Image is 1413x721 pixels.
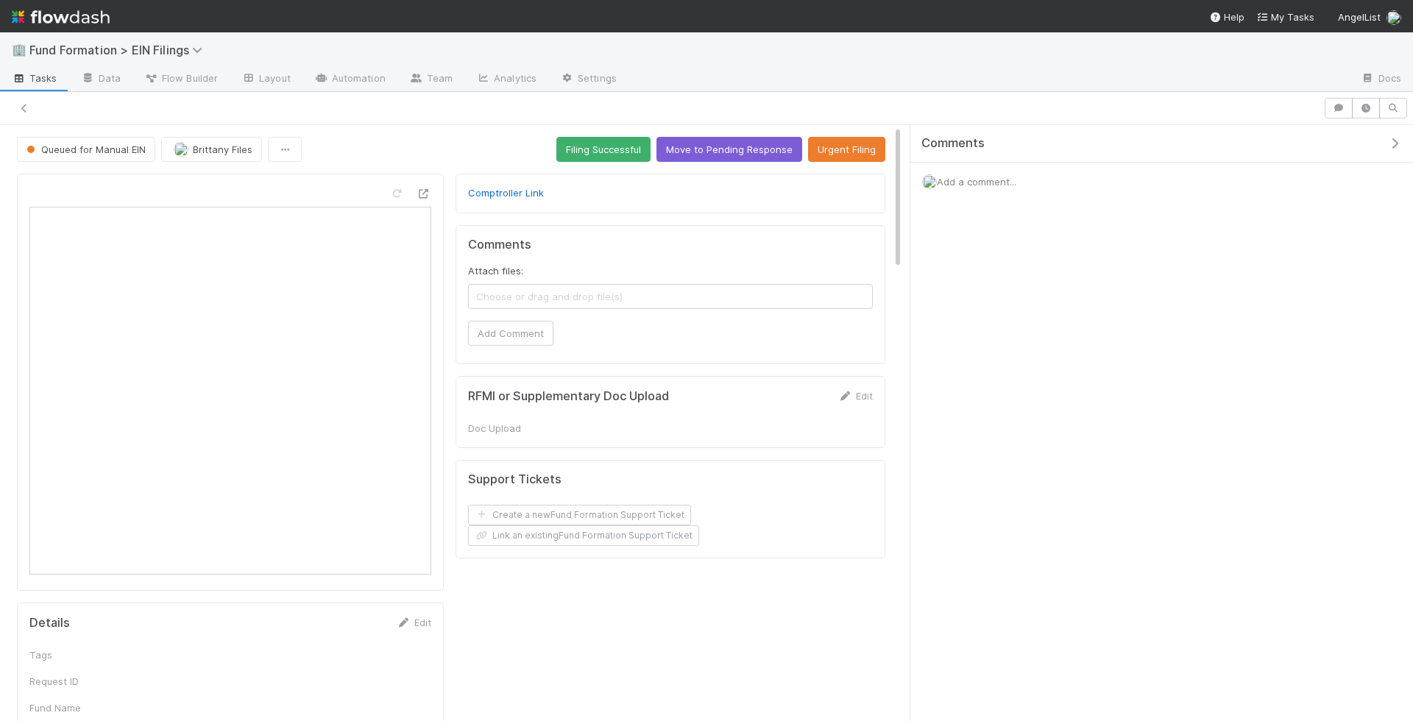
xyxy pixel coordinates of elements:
[469,285,872,308] span: Choose or drag and drop file(s)
[12,4,110,29] img: logo-inverted-e16ddd16eac7371096b0.svg
[69,68,132,91] a: Data
[1387,10,1401,25] img: avatar_892eb56c-5b5a-46db-bf0b-2a9023d0e8f8.png
[468,187,544,199] a: Comptroller Link
[1256,10,1314,24] a: My Tasks
[556,137,651,162] button: Filing Successful
[468,321,553,346] button: Add Comment
[29,700,140,715] div: Fund Name
[1349,68,1413,91] a: Docs
[548,68,628,91] a: Settings
[468,238,873,252] h5: Comments
[29,43,210,57] span: Fund Formation > EIN Filings
[808,137,885,162] button: Urgent Filing
[468,472,562,487] h5: Support Tickets
[193,143,252,155] span: Brittany Files
[17,137,155,162] button: Queued for Manual EIN
[921,136,985,151] span: Comments
[397,617,431,628] a: Edit
[838,390,873,402] a: Edit
[397,68,464,91] a: Team
[937,176,1016,188] span: Add a comment...
[24,143,146,155] span: Queued for Manual EIN
[468,421,578,436] div: Doc Upload
[302,68,397,91] a: Automation
[468,389,669,404] h5: RFMI or Supplementary Doc Upload
[144,71,218,85] span: Flow Builder
[464,68,548,91] a: Analytics
[922,174,937,189] img: avatar_892eb56c-5b5a-46db-bf0b-2a9023d0e8f8.png
[656,137,802,162] button: Move to Pending Response
[132,68,230,91] a: Flow Builder
[174,142,188,157] img: avatar_15e23c35-4711-4c0d-85f4-3400723cad14.png
[29,616,70,631] h5: Details
[12,71,57,85] span: Tasks
[468,263,523,278] label: Attach files:
[161,137,262,162] button: Brittany Files
[1256,11,1314,23] span: My Tasks
[29,674,140,689] div: Request ID
[230,68,302,91] a: Layout
[1338,11,1381,23] span: AngelList
[12,43,26,56] span: 🏢
[29,647,140,662] div: Tags
[468,505,691,525] button: Create a newFund Formation Support Ticket
[468,525,699,546] button: Link an existingFund Formation Support Ticket
[1209,10,1244,24] div: Help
